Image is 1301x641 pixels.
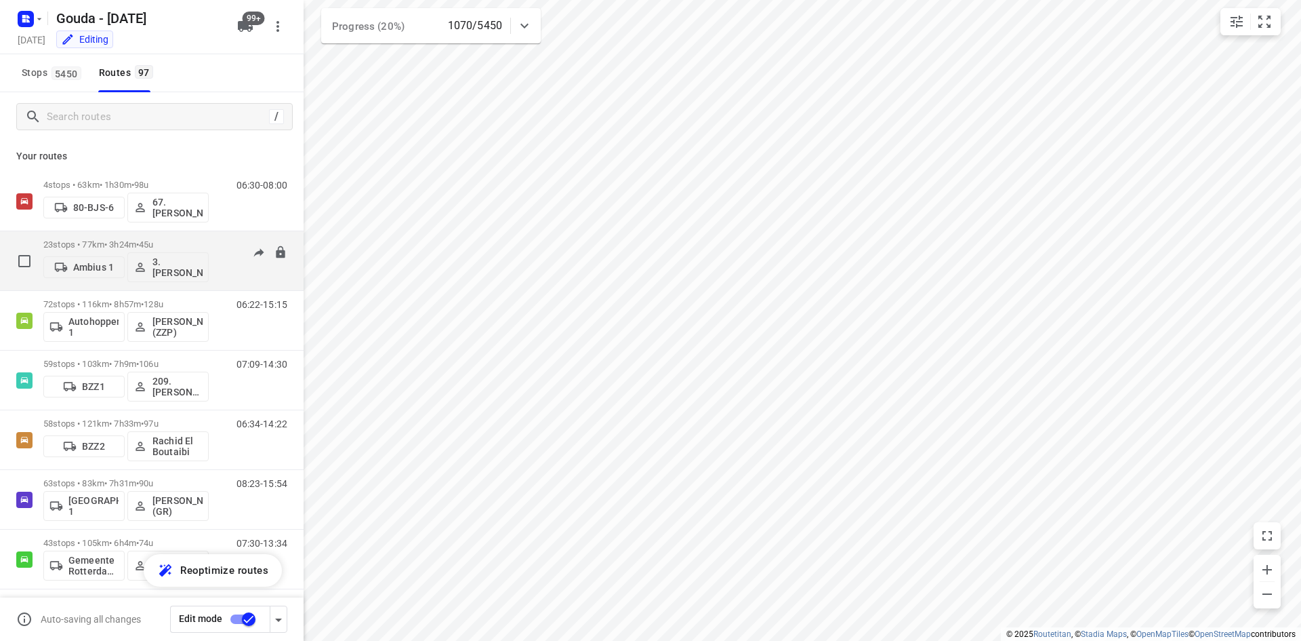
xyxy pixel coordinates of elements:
[136,538,139,548] span: •
[152,555,203,577] p: [PERSON_NAME] (GR)
[68,495,119,517] p: [GEOGRAPHIC_DATA] 1
[1033,629,1071,639] a: Routetitan
[152,376,203,397] p: 209.[PERSON_NAME] (BZZ)
[135,65,153,79] span: 97
[82,441,105,452] p: BZZ2
[11,248,38,275] span: Select
[73,202,114,213] p: 80-BJS-6
[448,18,502,34] p: 1070/5450
[1195,629,1251,639] a: OpenStreetMap
[47,106,269,128] input: Search routes
[1223,8,1250,35] button: Map settings
[236,538,287,549] p: 07:30-13:34
[73,262,114,273] p: Ambius 1
[99,64,157,81] div: Routes
[245,239,272,267] button: Send to driver
[43,491,125,521] button: [GEOGRAPHIC_DATA] 1
[136,478,139,488] span: •
[43,478,209,488] p: 63 stops • 83km • 7h31m
[43,239,209,250] p: 23 stops • 77km • 3h24m
[144,419,158,429] span: 97u
[1006,629,1296,639] li: © 2025 , © , © © contributors
[136,359,139,369] span: •
[41,614,141,625] p: Auto-saving all changes
[152,495,203,517] p: [PERSON_NAME] (GR)
[68,316,119,338] p: Autohopper 1
[269,109,284,124] div: /
[136,239,139,250] span: •
[179,613,222,624] span: Edit mode
[270,610,287,627] div: Driver app settings
[141,299,144,309] span: •
[152,256,203,278] p: 3. [PERSON_NAME]
[139,239,153,250] span: 45u
[180,562,268,579] span: Reoptimize routes
[43,419,209,429] p: 58 stops • 121km • 7h33m
[127,372,209,402] button: 209.[PERSON_NAME] (BZZ)
[236,180,287,191] p: 06:30-08:00
[139,538,153,548] span: 74u
[43,538,209,548] p: 43 stops • 105km • 6h4m
[152,197,203,218] p: 67. [PERSON_NAME]
[43,299,209,309] p: 72 stops • 116km • 8h57m
[43,359,209,369] p: 59 stops • 103km • 7h9m
[236,478,287,489] p: 08:23-15:54
[236,359,287,370] p: 07:09-14:30
[134,180,148,190] span: 98u
[144,554,282,587] button: Reoptimize routes
[43,551,125,581] button: Gemeente Rotterdam 2
[43,180,209,190] p: 4 stops • 63km • 1h30m
[264,13,291,40] button: More
[12,32,51,47] h5: Project date
[22,64,85,81] span: Stops
[68,555,119,577] p: Gemeente Rotterdam 2
[141,419,144,429] span: •
[243,12,265,25] span: 99+
[321,8,541,43] div: Progress (20%)1070/5450
[144,299,163,309] span: 128u
[16,149,287,163] p: Your routes
[152,435,203,457] p: Rachid El Boutaibi
[1081,629,1127,639] a: Stadia Maps
[139,359,159,369] span: 106u
[139,478,153,488] span: 90u
[82,381,105,392] p: BZZ1
[43,256,125,278] button: Ambius 1
[61,33,108,46] div: You are currently in edit mode.
[127,193,209,222] button: 67. [PERSON_NAME]
[43,435,125,457] button: BZZ2
[51,7,226,29] h5: Rename
[43,197,125,218] button: 80-BJS-6
[127,252,209,282] button: 3. [PERSON_NAME]
[43,312,125,342] button: Autohopper 1
[131,180,134,190] span: •
[43,376,125,397] button: BZZ1
[1251,8,1278,35] button: Fit zoom
[1220,8,1281,35] div: small contained button group
[127,312,209,342] button: [PERSON_NAME] (ZZP)
[274,246,287,261] button: Lock route
[152,316,203,338] p: [PERSON_NAME] (ZZP)
[127,431,209,461] button: Rachid El Boutaibi
[127,551,209,581] button: [PERSON_NAME] (GR)
[232,13,259,40] button: 99+
[236,419,287,429] p: 06:34-14:22
[127,491,209,521] button: [PERSON_NAME] (GR)
[51,66,81,80] span: 5450
[1136,629,1189,639] a: OpenMapTiles
[236,299,287,310] p: 06:22-15:15
[332,20,405,33] span: Progress (20%)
